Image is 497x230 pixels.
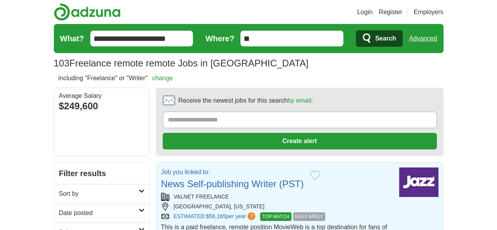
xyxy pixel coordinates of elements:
[379,7,402,17] a: Register
[161,202,393,211] div: [GEOGRAPHIC_DATA], [US_STATE]
[375,31,396,46] span: Search
[414,7,444,17] a: Employers
[178,96,313,105] span: Receive the newest jobs for this search :
[161,193,393,201] div: VALNET FREELANCE
[161,178,304,189] a: News Self-publishing Writer (PST)
[310,171,320,180] button: Add to favorite jobs
[163,133,437,149] button: Create alert
[356,30,403,47] button: Search
[59,93,145,99] div: Average Salary
[54,58,309,68] h1: Freelance remote remote Jobs in [GEOGRAPHIC_DATA]
[54,3,121,21] img: Adzuna logo
[206,213,226,219] span: $56,165
[59,189,139,199] h2: Sort by
[205,33,234,44] label: Where?
[260,212,291,221] span: TOP MATCH
[59,208,139,218] h2: Date posted
[248,212,255,220] span: ?
[357,7,372,17] a: Login
[293,212,325,221] span: EASY APPLY
[54,163,149,184] h2: Filter results
[54,203,149,223] a: Date posted
[59,74,173,83] h2: including "Freelance" or "Writer"
[399,167,438,197] img: Company logo
[60,33,84,44] label: What?
[288,97,311,104] a: by email
[54,56,70,70] span: 103
[161,167,304,177] p: Job you linked to:
[59,99,145,113] div: $249,600
[174,212,257,221] a: ESTIMATED:$56,165per year?
[54,184,149,203] a: Sort by
[409,31,437,46] a: Advanced
[152,75,173,81] a: change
